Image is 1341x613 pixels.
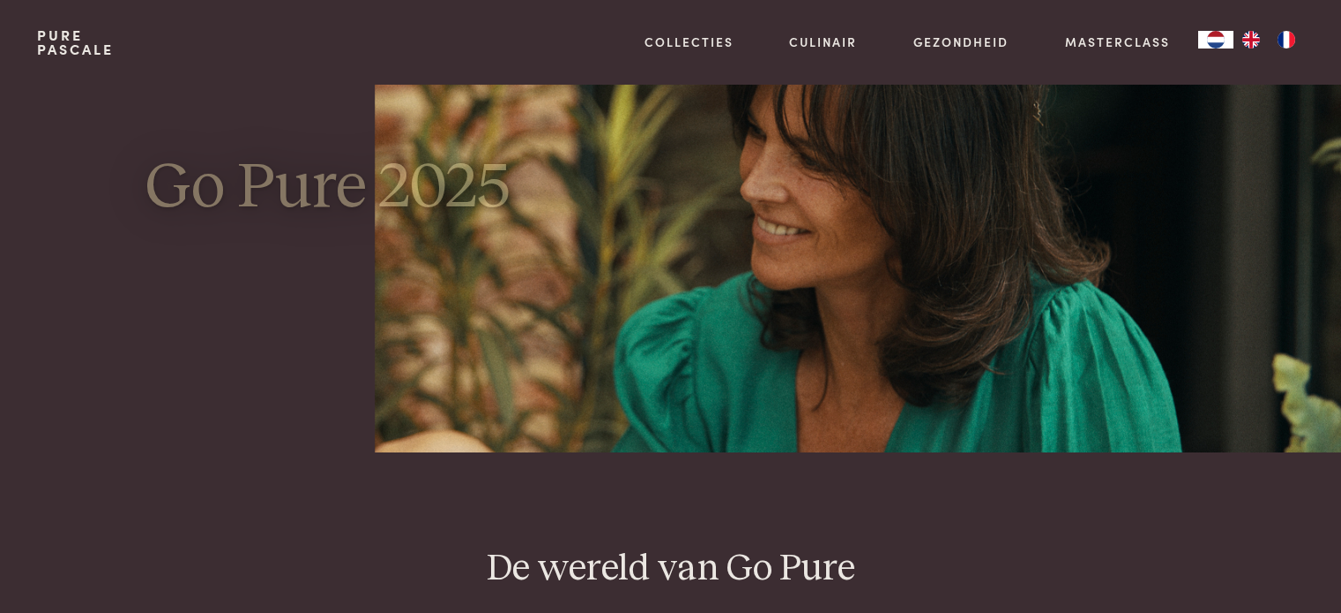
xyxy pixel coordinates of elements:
a: NL [1198,31,1233,49]
ul: Language list [1233,31,1304,49]
a: Gezondheid [913,33,1009,51]
a: Collecties [644,33,734,51]
a: EN [1233,31,1269,49]
a: Masterclass [1065,33,1170,51]
h2: De wereld van Go Pure [37,546,1303,593]
a: PurePascale [37,28,114,56]
h1: Go Pure 2025 [145,148,657,228]
a: Culinair [789,33,857,51]
aside: Language selected: Nederlands [1198,31,1304,49]
a: FR [1269,31,1304,49]
div: Language [1198,31,1233,49]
